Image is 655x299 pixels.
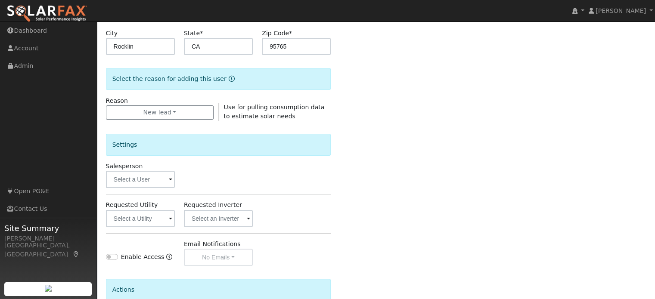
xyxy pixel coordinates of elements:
label: Reason [106,96,128,105]
a: Enable Access [166,253,172,266]
a: Reason for new user [227,75,235,82]
button: New lead [106,105,214,120]
input: Select a Utility [106,210,175,227]
div: Settings [106,134,331,156]
label: Zip Code [262,29,292,38]
a: Map [72,251,80,258]
label: Salesperson [106,162,143,171]
span: Site Summary [4,222,92,234]
span: Use for pulling consumption data to estimate solar needs [224,104,325,120]
label: Email Notifications [184,240,241,249]
label: Requested Inverter [184,200,242,210]
div: Select the reason for adding this user [106,68,331,90]
div: [PERSON_NAME] [4,234,92,243]
label: Enable Access [121,253,165,262]
input: Select an Inverter [184,210,253,227]
span: Required [289,30,292,37]
img: retrieve [45,285,52,292]
label: Requested Utility [106,200,158,210]
input: Select a User [106,171,175,188]
div: [GEOGRAPHIC_DATA], [GEOGRAPHIC_DATA] [4,241,92,259]
img: SolarFax [6,5,87,23]
label: City [106,29,118,38]
span: Required [200,30,203,37]
span: [PERSON_NAME] [596,7,646,14]
label: State [184,29,203,38]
